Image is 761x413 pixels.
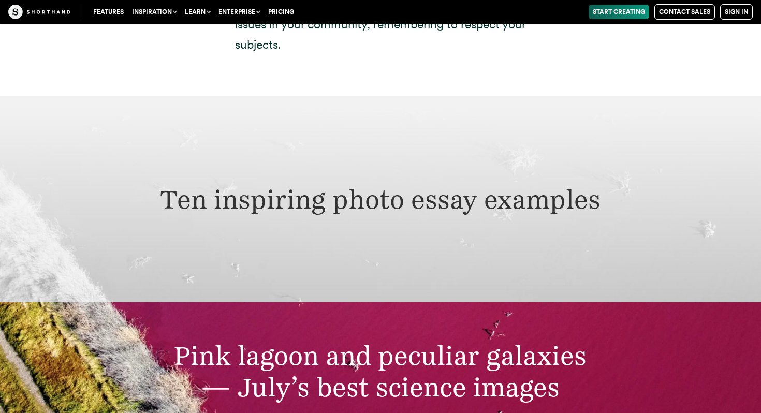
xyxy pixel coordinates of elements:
[720,4,753,20] a: Sign in
[87,340,674,403] h2: Pink lagoon and peculiar galaxies — July’s best science images
[264,5,298,19] a: Pricing
[87,183,674,215] h2: Ten inspiring photo essay examples
[89,5,128,19] a: Features
[589,5,649,19] a: Start Creating
[181,5,214,19] button: Learn
[654,4,715,20] a: Contact Sales
[8,5,70,19] img: The Craft
[128,5,181,19] button: Inspiration
[214,5,264,19] button: Enterprise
